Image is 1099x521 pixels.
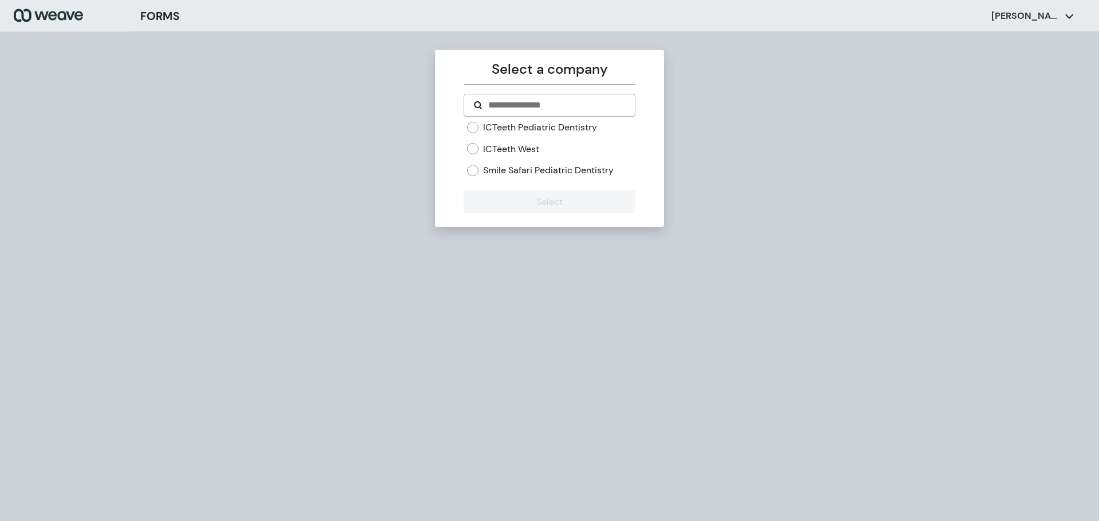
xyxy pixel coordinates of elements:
label: ICTeeth West [483,143,539,156]
p: [PERSON_NAME] [991,10,1060,22]
h3: FORMS [140,7,180,25]
label: ICTeeth Pediatric Dentistry [483,121,597,134]
input: Search [487,98,625,112]
button: Select [464,190,635,213]
label: Smile Safari Pediatric Dentistry [483,164,614,177]
p: Select a company [464,59,635,79]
